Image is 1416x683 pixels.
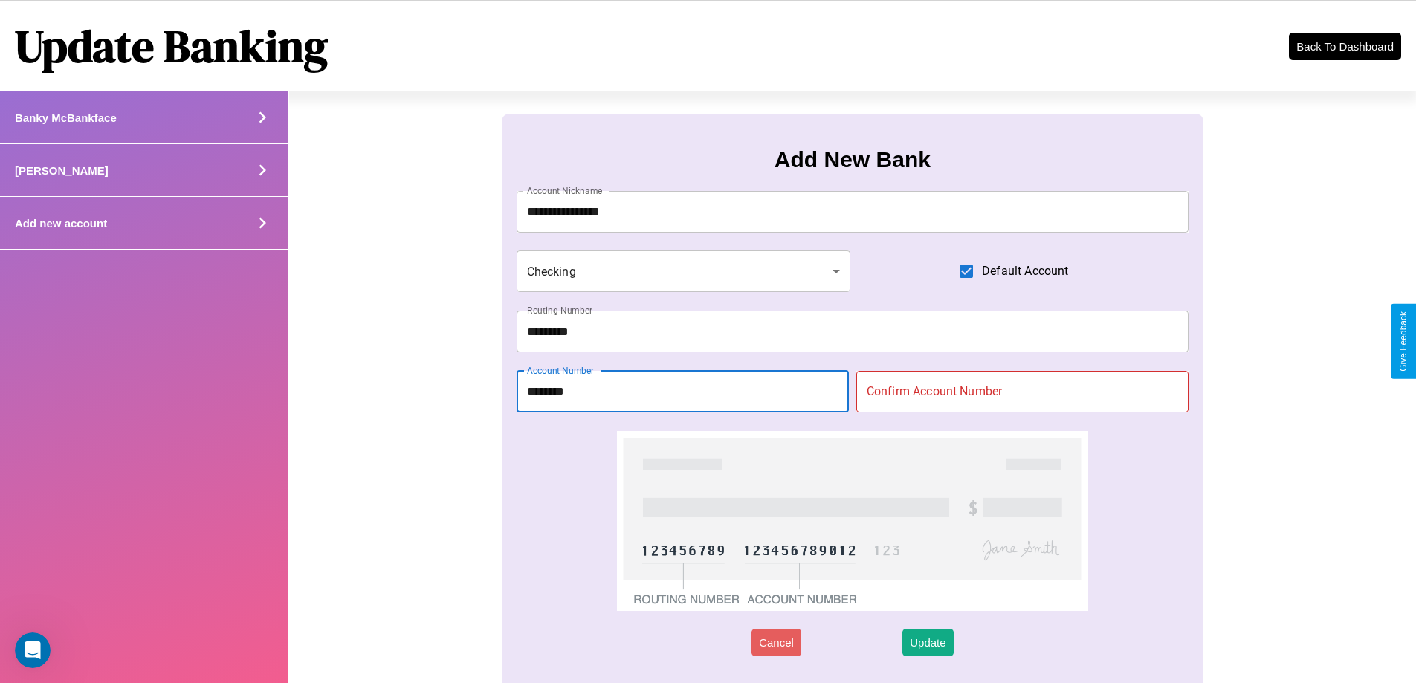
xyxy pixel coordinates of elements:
iframe: Intercom live chat [15,632,51,668]
button: Update [902,629,953,656]
h4: Banky McBankface [15,111,117,124]
span: Default Account [982,262,1068,280]
h1: Update Banking [15,16,328,77]
h4: [PERSON_NAME] [15,164,109,177]
label: Account Number [527,364,594,377]
div: Checking [517,250,851,292]
label: Account Nickname [527,184,603,197]
h4: Add new account [15,217,107,230]
img: check [617,431,1087,611]
button: Cancel [751,629,801,656]
h3: Add New Bank [775,147,931,172]
button: Back To Dashboard [1289,33,1401,60]
label: Routing Number [527,304,592,317]
div: Give Feedback [1398,311,1409,372]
